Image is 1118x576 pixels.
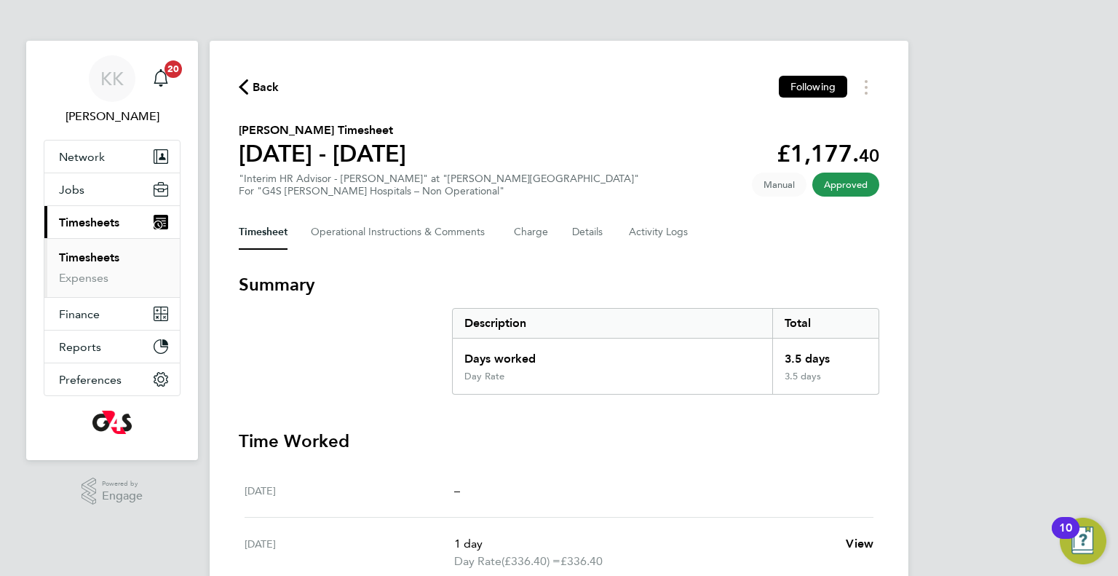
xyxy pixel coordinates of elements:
h1: [DATE] - [DATE] [239,139,406,168]
a: Timesheets [59,250,119,264]
p: 1 day [454,535,834,553]
div: Day Rate [464,371,504,382]
div: Timesheets [44,238,180,297]
span: View [846,537,873,551]
span: 20 [164,60,182,78]
a: Go to home page [44,411,181,434]
h3: Time Worked [239,430,879,453]
div: 3.5 days [772,339,879,371]
button: Jobs [44,173,180,205]
h2: [PERSON_NAME] Timesheet [239,122,406,139]
div: For "G4S [PERSON_NAME] Hospitals – Non Operational" [239,185,639,197]
img: g4s-logo-retina.png [92,411,132,434]
span: Back [253,79,279,96]
button: Back [239,78,279,96]
button: Operational Instructions & Comments [311,215,491,250]
button: Timesheets Menu [853,76,879,98]
span: Karen Kemp [44,108,181,125]
a: Expenses [59,271,108,285]
button: Open Resource Center, 10 new notifications [1060,518,1106,564]
button: Following [779,76,847,98]
span: 40 [859,145,879,166]
span: This timesheet was manually created. [752,173,806,197]
div: "Interim HR Advisor - [PERSON_NAME]" at "[PERSON_NAME][GEOGRAPHIC_DATA]" [239,173,639,197]
div: [DATE] [245,535,454,570]
span: Reports [59,340,101,354]
a: 20 [146,55,175,102]
div: 3.5 days [772,371,879,394]
span: Finance [59,307,100,321]
span: Following [790,80,836,93]
span: Preferences [59,373,122,387]
a: View [846,535,873,553]
button: Network [44,141,180,173]
button: Charge [514,215,549,250]
span: KK [100,69,124,88]
span: Network [59,150,105,164]
nav: Main navigation [26,41,198,460]
button: Preferences [44,363,180,395]
div: Summary [452,308,879,395]
a: KK[PERSON_NAME] [44,55,181,125]
span: Powered by [102,478,143,490]
h3: Summary [239,273,879,296]
span: £336.40 [560,554,603,568]
div: [DATE] [245,482,454,500]
span: Jobs [59,183,84,197]
span: Engage [102,490,143,502]
button: Activity Logs [629,215,690,250]
span: This timesheet has been approved. [812,173,879,197]
div: Total [772,309,879,338]
span: (£336.40) = [501,554,560,568]
span: Day Rate [454,553,501,570]
button: Reports [44,331,180,363]
app-decimal: £1,177. [777,140,879,167]
div: Description [453,309,772,338]
button: Details [572,215,606,250]
button: Timesheets [44,206,180,238]
div: 10 [1059,528,1072,547]
button: Timesheet [239,215,288,250]
button: Finance [44,298,180,330]
div: Days worked [453,339,772,371]
span: Timesheets [59,216,119,229]
span: – [454,484,460,497]
a: Powered byEngage [82,478,143,505]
